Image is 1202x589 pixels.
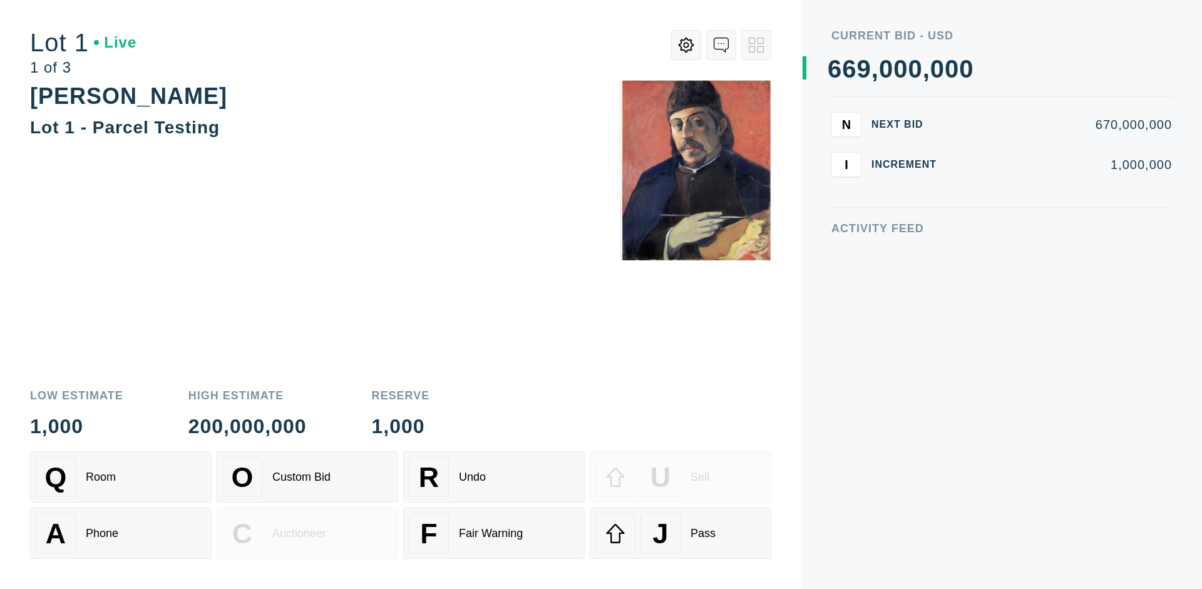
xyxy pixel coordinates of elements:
[217,508,398,559] button: CAuctioneer
[831,30,1172,41] div: Current Bid - USD
[420,518,437,550] span: F
[45,461,67,493] span: Q
[30,118,220,137] div: Lot 1 - Parcel Testing
[831,112,861,137] button: N
[652,518,668,550] span: J
[86,471,116,484] div: Room
[419,461,439,493] span: R
[828,56,842,81] div: 6
[217,451,398,503] button: OCustom Bid
[923,56,930,307] div: ,
[30,508,212,559] button: APhone
[188,416,307,436] div: 200,000,000
[945,56,959,81] div: 0
[930,56,945,81] div: 0
[893,56,908,81] div: 0
[372,416,430,436] div: 1,000
[30,60,136,75] div: 1 of 3
[403,508,585,559] button: FFair Warning
[957,118,1172,131] div: 670,000,000
[30,416,123,436] div: 1,000
[871,56,879,307] div: ,
[30,83,227,109] div: [PERSON_NAME]
[871,160,947,170] div: Increment
[959,56,973,81] div: 0
[232,518,252,550] span: C
[650,461,670,493] span: U
[30,30,136,55] div: Lot 1
[590,508,771,559] button: JPass
[459,471,486,484] div: Undo
[94,35,136,50] div: Live
[46,518,66,550] span: A
[871,120,947,130] div: Next Bid
[30,451,212,503] button: QRoom
[831,223,1172,234] div: Activity Feed
[403,451,585,503] button: RUndo
[232,461,254,493] span: O
[957,158,1172,171] div: 1,000,000
[845,157,848,172] span: I
[857,56,871,81] div: 9
[459,527,523,540] div: Fair Warning
[272,527,326,540] div: Auctioneer
[590,451,771,503] button: USell
[372,390,430,401] div: Reserve
[831,152,861,177] button: I
[30,390,123,401] div: Low Estimate
[86,527,118,540] div: Phone
[272,471,331,484] div: Custom Bid
[908,56,922,81] div: 0
[842,56,856,81] div: 6
[691,471,709,484] div: Sell
[188,390,307,401] div: High Estimate
[879,56,893,81] div: 0
[691,527,716,540] div: Pass
[842,117,851,131] span: N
